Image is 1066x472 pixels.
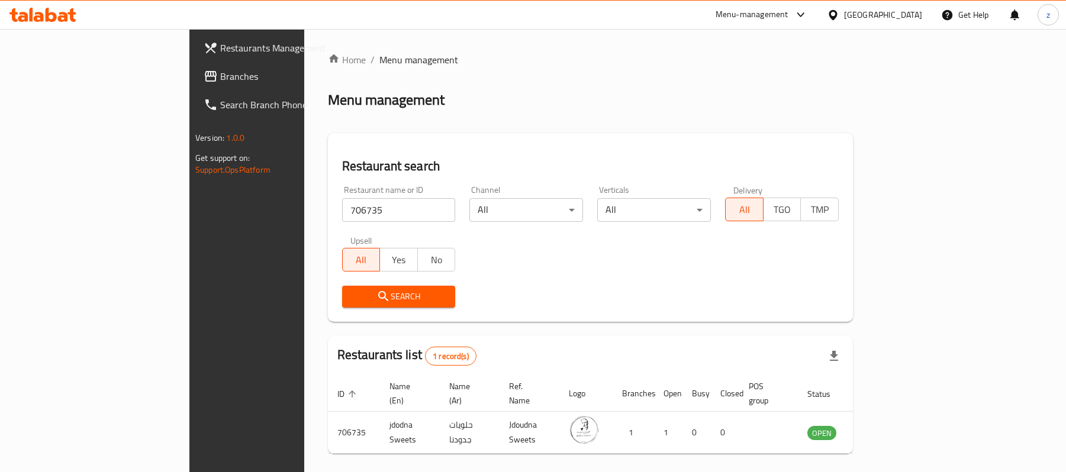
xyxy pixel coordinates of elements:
td: jdodna Sweets [380,412,440,454]
div: Total records count [425,347,476,366]
div: [GEOGRAPHIC_DATA] [844,8,922,21]
span: Search Branch Phone [220,98,358,112]
button: TGO [763,198,801,221]
nav: breadcrumb [328,53,853,67]
span: 1.0.0 [226,130,244,146]
span: Name (Ar) [449,379,485,408]
a: Support.OpsPlatform [195,162,270,177]
th: Closed [711,376,739,412]
span: ID [337,387,360,401]
a: Branches [194,62,368,90]
span: All [347,251,376,269]
label: Delivery [733,186,763,194]
a: Search Branch Phone [194,90,368,119]
button: All [342,248,381,271]
button: All [725,198,764,221]
span: TMP [806,201,834,218]
span: Yes [385,251,413,269]
span: Status [807,387,846,401]
span: No [423,251,451,269]
div: Menu-management [716,8,788,22]
div: All [469,198,583,222]
table: enhanced table [328,376,901,454]
span: Search [352,289,446,304]
span: Branches [220,69,358,83]
td: Jdoudna Sweets [500,412,559,454]
th: Open [654,376,682,412]
button: TMP [800,198,839,221]
td: 1 [654,412,682,454]
span: All [730,201,759,218]
h2: Menu management [328,90,445,109]
button: Yes [379,248,418,271]
img: jdodna Sweets [569,415,598,445]
button: No [417,248,456,271]
span: Version: [195,130,224,146]
span: z [1046,8,1050,21]
td: حلويات جدودنا [440,412,500,454]
th: Logo [559,376,613,412]
span: POS group [749,379,784,408]
td: 1 [613,412,654,454]
h2: Restaurant search [342,157,839,175]
div: Export file [820,342,848,370]
div: All [597,198,711,222]
span: Restaurants Management [220,41,358,55]
div: OPEN [807,426,836,440]
h2: Restaurants list [337,346,476,366]
input: Search for restaurant name or ID.. [342,198,456,222]
span: Name (En) [389,379,426,408]
span: Ref. Name [509,379,545,408]
button: Search [342,286,456,308]
span: Get support on: [195,150,250,166]
li: / [371,53,375,67]
td: 0 [682,412,711,454]
span: TGO [768,201,797,218]
label: Upsell [350,236,372,244]
span: OPEN [807,426,836,440]
a: Restaurants Management [194,34,368,62]
th: Busy [682,376,711,412]
th: Branches [613,376,654,412]
td: 0 [711,412,739,454]
span: Menu management [379,53,458,67]
span: 1 record(s) [426,351,476,362]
